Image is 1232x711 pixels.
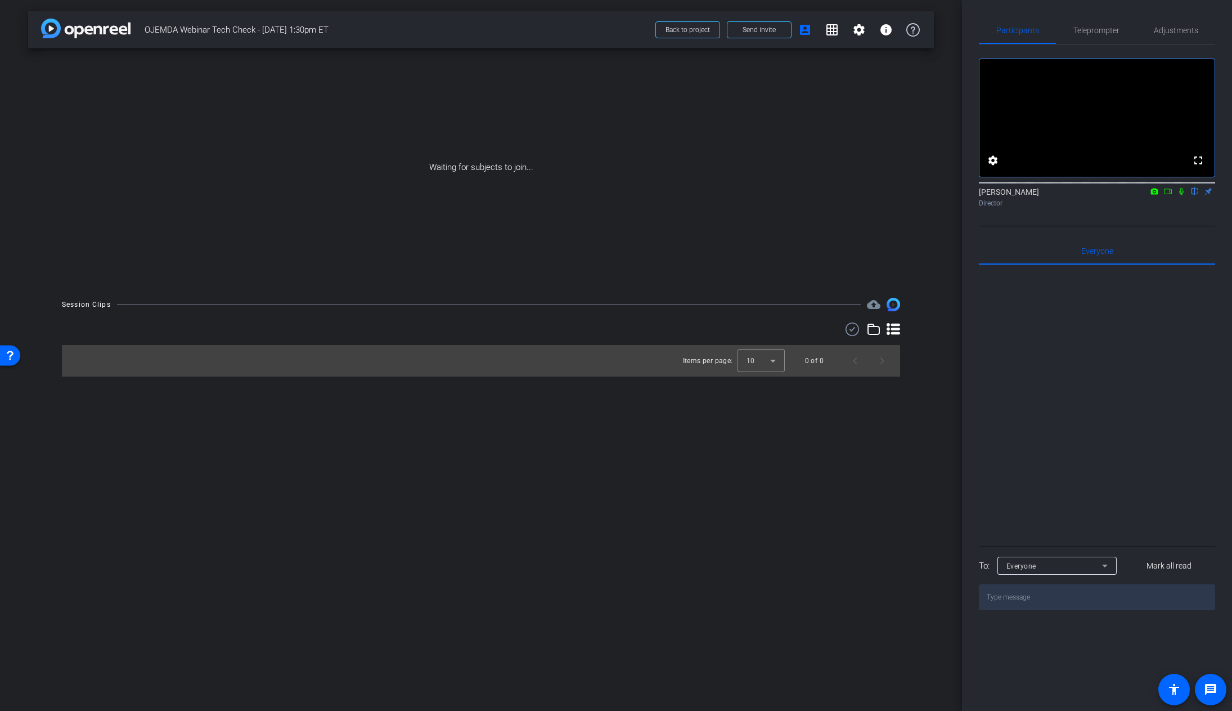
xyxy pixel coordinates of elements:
span: OJEMDA Webinar Tech Check - [DATE] 1:30pm ET [145,19,649,41]
button: Next page [869,347,896,374]
mat-icon: settings [852,23,866,37]
div: 0 of 0 [805,355,824,366]
span: Destinations for your clips [867,298,880,311]
mat-icon: flip [1188,186,1202,196]
span: Everyone [1081,247,1113,255]
div: Session Clips [62,299,111,310]
img: app-logo [41,19,131,38]
span: Mark all read [1146,560,1191,572]
mat-icon: fullscreen [1191,154,1205,167]
img: Session clips [887,298,900,311]
mat-icon: settings [986,154,1000,167]
mat-icon: account_box [798,23,812,37]
mat-icon: message [1204,683,1217,696]
button: Send invite [727,21,792,38]
div: Director [979,198,1215,208]
button: Mark all read [1123,556,1216,576]
div: Waiting for subjects to join... [28,48,934,287]
span: Adjustments [1154,26,1198,34]
span: Everyone [1006,562,1036,570]
mat-icon: accessibility [1167,683,1181,696]
span: Teleprompter [1073,26,1119,34]
span: Back to project [666,26,710,34]
span: Send invite [743,25,776,34]
button: Back to project [655,21,720,38]
div: [PERSON_NAME] [979,186,1215,208]
mat-icon: grid_on [825,23,839,37]
span: Participants [996,26,1039,34]
div: Items per page: [683,355,733,366]
button: Previous page [842,347,869,374]
mat-icon: info [879,23,893,37]
div: To: [979,560,990,573]
mat-icon: cloud_upload [867,298,880,311]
